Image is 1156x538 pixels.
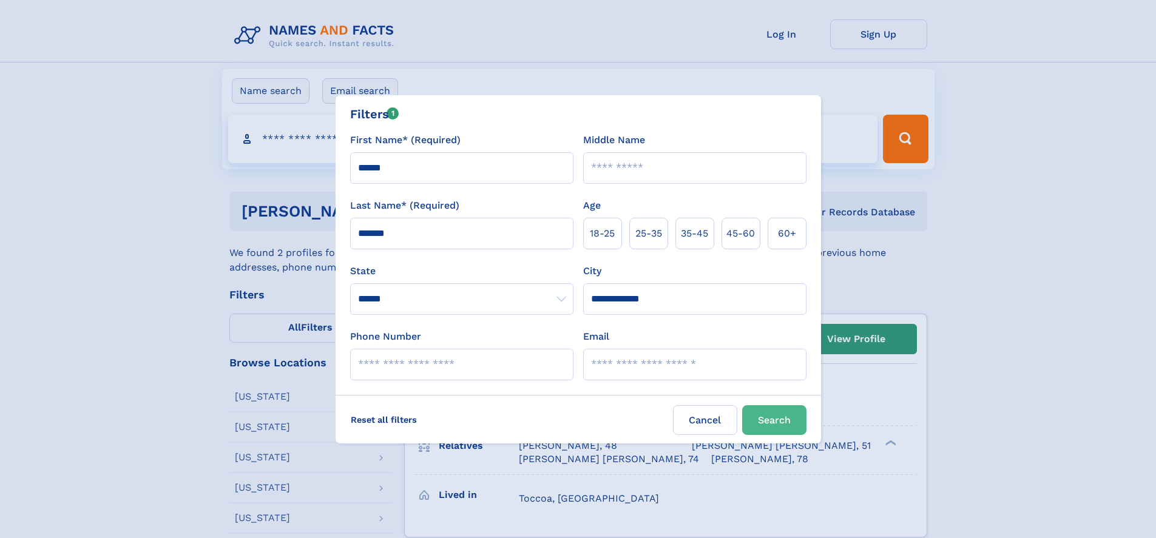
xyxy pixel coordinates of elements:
[350,264,573,278] label: State
[681,226,708,241] span: 35‑45
[583,329,609,344] label: Email
[583,264,601,278] label: City
[635,226,662,241] span: 25‑35
[726,226,755,241] span: 45‑60
[343,405,425,434] label: Reset all filters
[350,198,459,213] label: Last Name* (Required)
[590,226,615,241] span: 18‑25
[350,133,461,147] label: First Name* (Required)
[350,105,399,123] div: Filters
[778,226,796,241] span: 60+
[583,198,601,213] label: Age
[583,133,645,147] label: Middle Name
[350,329,421,344] label: Phone Number
[673,405,737,435] label: Cancel
[742,405,806,435] button: Search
